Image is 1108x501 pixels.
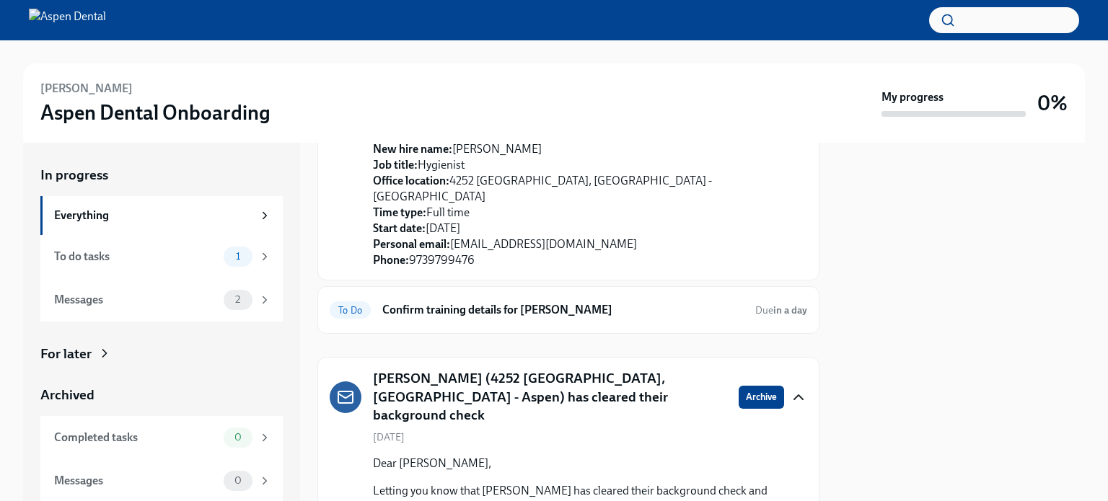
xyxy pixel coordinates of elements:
a: Archived [40,386,283,404]
h3: 0% [1037,90,1068,116]
span: 1 [227,251,249,262]
strong: New hire name: [373,142,452,156]
span: 0 [226,432,250,443]
span: September 8th, 2025 10:00 [755,303,807,317]
span: [DATE] [373,430,405,444]
strong: Office location: [373,174,449,187]
span: 0 [226,475,250,486]
h3: Aspen Dental Onboarding [40,99,271,125]
a: For later [40,345,283,363]
div: Everything [54,208,252,223]
h6: [PERSON_NAME] [40,81,133,97]
strong: Start date: [373,221,426,235]
button: Archive [739,386,784,409]
a: To DoConfirm training details for [PERSON_NAME]Duein a day [330,298,807,322]
div: For later [40,345,92,363]
span: Due [755,304,807,316]
strong: Time type: [373,205,426,219]
h5: [PERSON_NAME] (4252 [GEOGRAPHIC_DATA], [GEOGRAPHIC_DATA] - Aspen) has cleared their background check [373,369,727,425]
strong: Job title: [373,158,418,172]
span: To Do [330,305,371,316]
strong: My progress [881,89,944,105]
div: Messages [54,292,218,308]
img: Aspen Dental [29,9,106,32]
span: Archive [746,390,777,404]
p: Dear [PERSON_NAME], [373,456,784,471]
strong: Personal email: [373,237,450,251]
a: Everything [40,196,283,235]
p: [PERSON_NAME] Hygienist 4252 [GEOGRAPHIC_DATA], [GEOGRAPHIC_DATA] - [GEOGRAPHIC_DATA] Full time [... [373,141,784,268]
a: Completed tasks0 [40,416,283,459]
div: To do tasks [54,249,218,265]
div: Completed tasks [54,430,218,445]
a: Messages2 [40,278,283,322]
div: Messages [54,473,218,489]
strong: in a day [773,304,807,316]
a: In progress [40,166,283,185]
span: 2 [227,294,249,305]
a: To do tasks1 [40,235,283,278]
strong: Phone: [373,253,409,267]
h6: Confirm training details for [PERSON_NAME] [382,302,744,318]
